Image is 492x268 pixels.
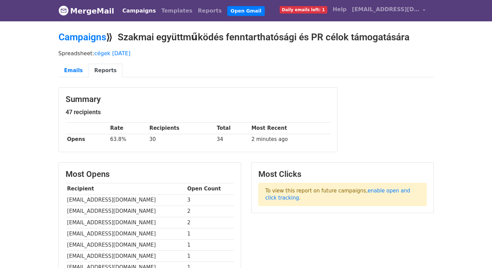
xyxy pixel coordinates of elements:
[120,4,159,18] a: Campaigns
[66,134,109,145] th: Opens
[195,4,225,18] a: Reports
[58,32,106,43] a: Campaigns
[94,50,131,57] a: cégek [DATE]
[280,6,327,14] span: Daily emails left: 1
[66,169,234,179] h3: Most Opens
[58,5,69,16] img: MergeMail logo
[58,50,434,57] p: Spreadsheet:
[66,95,330,104] h3: Summary
[186,228,234,239] td: 1
[66,194,186,206] td: [EMAIL_ADDRESS][DOMAIN_NAME]
[258,183,427,206] p: To view this report on future campaigns, .
[277,3,330,16] a: Daily emails left: 1
[159,4,195,18] a: Templates
[148,123,215,134] th: Recipients
[109,134,148,145] td: 63.8%
[58,64,89,78] a: Emails
[58,4,114,18] a: MergeMail
[109,123,148,134] th: Rate
[215,123,250,134] th: Total
[258,169,427,179] h3: Most Clicks
[227,6,265,16] a: Open Gmail
[458,235,492,268] iframe: Chat Widget
[66,206,186,217] td: [EMAIL_ADDRESS][DOMAIN_NAME]
[89,64,122,78] a: Reports
[330,3,349,16] a: Help
[186,217,234,228] td: 2
[66,183,186,194] th: Recipient
[66,251,186,262] td: [EMAIL_ADDRESS][DOMAIN_NAME]
[250,123,330,134] th: Most Recent
[186,194,234,206] td: 3
[66,228,186,239] td: [EMAIL_ADDRESS][DOMAIN_NAME]
[250,134,330,145] td: 2 minutes ago
[186,251,234,262] td: 1
[66,217,186,228] td: [EMAIL_ADDRESS][DOMAIN_NAME]
[66,239,186,250] td: [EMAIL_ADDRESS][DOMAIN_NAME]
[58,32,434,43] h2: ⟫ Szakmai együttműködés fenntarthatósági és PR célok támogatására
[186,183,234,194] th: Open Count
[352,5,420,14] span: [EMAIL_ADDRESS][DOMAIN_NAME]
[349,3,428,19] a: [EMAIL_ADDRESS][DOMAIN_NAME]
[66,108,330,116] h5: 47 recipients
[215,134,250,145] td: 34
[186,239,234,250] td: 1
[186,206,234,217] td: 2
[148,134,215,145] td: 30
